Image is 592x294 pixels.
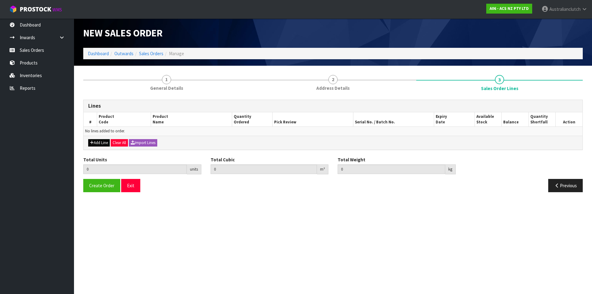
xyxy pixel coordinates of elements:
[88,103,578,109] h3: Lines
[317,164,328,174] div: m³
[162,75,171,84] span: 1
[353,112,434,127] th: Serial No. / Batch No.
[211,164,317,174] input: Total Cubic
[316,85,350,91] span: Address Details
[97,112,151,127] th: Product Code
[187,164,201,174] div: units
[52,7,62,13] small: WMS
[338,156,365,163] label: Total Weight
[528,112,555,127] th: Quantity Shortfall
[490,6,529,11] strong: A06 - ACS NZ PTY LTD
[211,156,235,163] label: Total Cubic
[272,112,353,127] th: Pick Review
[20,5,51,13] span: ProStock
[84,127,582,136] td: No lines added to order.
[338,164,445,174] input: Total Weight
[83,95,583,197] span: Sales Order Lines
[83,27,162,39] span: New Sales Order
[169,51,184,56] span: Manage
[83,179,120,192] button: Create Order
[549,6,581,12] span: Australianclutch
[83,156,107,163] label: Total Units
[114,51,134,56] a: Outwards
[151,112,232,127] th: Product Name
[475,112,501,127] th: Available Stock
[111,139,128,147] button: Clear All
[84,112,97,127] th: #
[556,112,583,127] th: Action
[9,5,17,13] img: cube-alt.png
[434,112,475,127] th: Expiry Date
[150,85,183,91] span: General Details
[495,75,504,84] span: 3
[88,51,109,56] a: Dashboard
[548,179,583,192] button: Previous
[121,179,140,192] button: Exit
[445,164,456,174] div: kg
[129,139,157,147] button: Import Lines
[328,75,338,84] span: 2
[83,164,187,174] input: Total Units
[481,85,518,92] span: Sales Order Lines
[88,139,110,147] button: Add Line
[139,51,163,56] a: Sales Orders
[502,112,528,127] th: Balance
[89,183,114,188] span: Create Order
[232,112,272,127] th: Quantity Ordered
